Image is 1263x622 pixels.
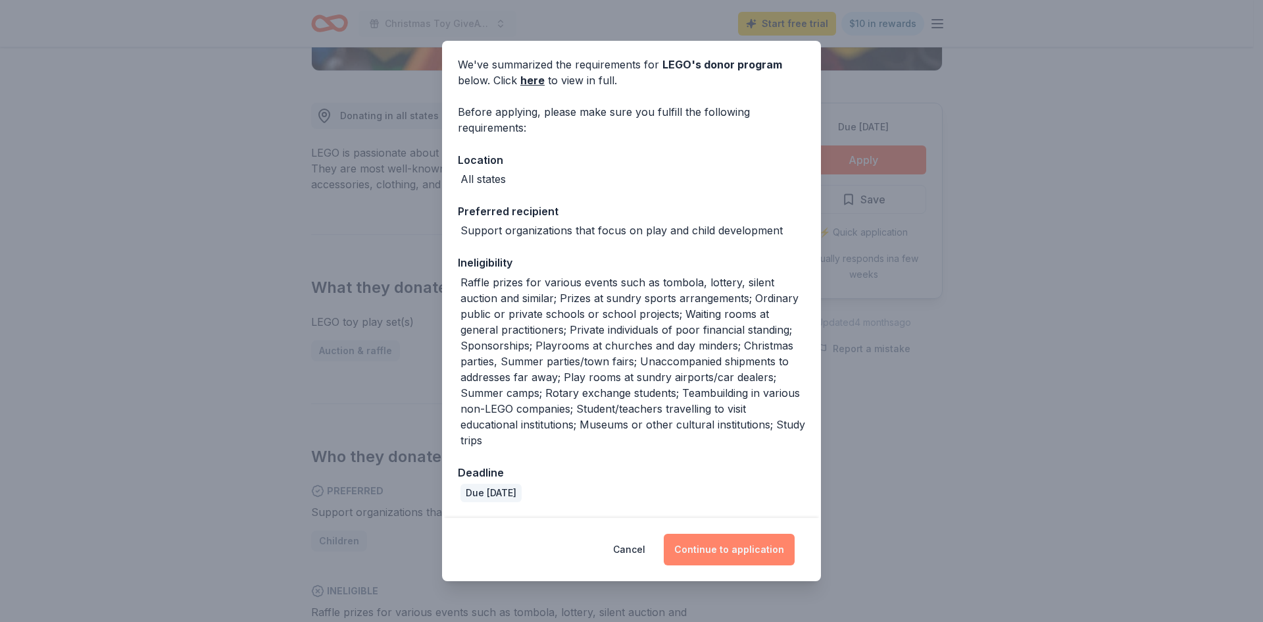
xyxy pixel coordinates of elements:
div: Ineligibility [458,254,805,271]
div: All states [460,171,506,187]
span: LEGO 's donor program [662,58,782,71]
div: Raffle prizes for various events such as tombola, lottery, silent auction and similar; Prizes at ... [460,274,805,448]
div: Support organizations that focus on play and child development [460,222,783,238]
div: Location [458,151,805,168]
div: Preferred recipient [458,203,805,220]
button: Continue to application [664,534,795,565]
button: Cancel [613,534,645,565]
div: We've summarized the requirements for below. Click to view in full. [458,57,805,88]
div: Due [DATE] [460,484,522,502]
div: Before applying, please make sure you fulfill the following requirements: [458,104,805,136]
div: Deadline [458,464,805,481]
a: here [520,72,545,88]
